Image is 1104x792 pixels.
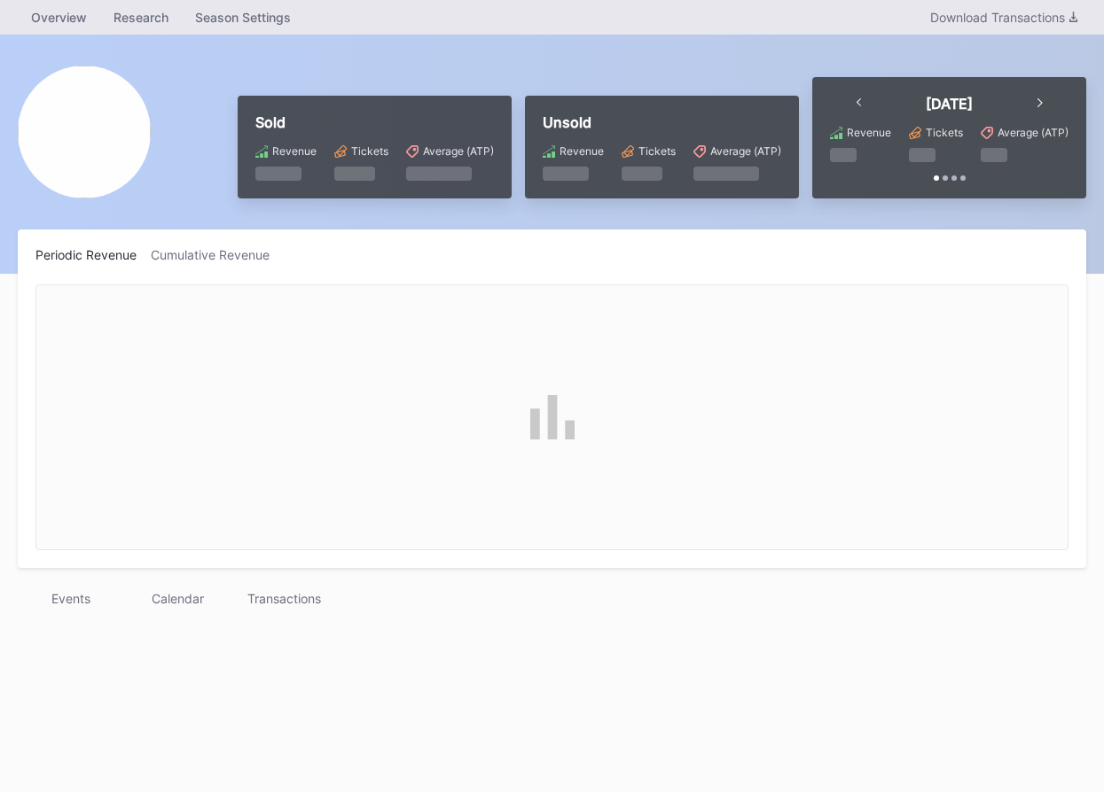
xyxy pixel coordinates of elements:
div: Revenue [560,144,604,158]
div: Average (ATP) [998,126,1069,139]
div: Unsold [543,113,781,131]
button: Download Transactions [921,5,1086,29]
div: Sold [255,113,494,131]
div: Revenue [847,126,891,139]
div: Tickets [351,144,388,158]
div: Tickets [926,126,963,139]
div: Download Transactions [930,10,1077,25]
div: Transactions [231,586,337,611]
div: Average (ATP) [423,144,494,158]
a: Season Settings [182,4,304,30]
div: Average (ATP) [710,144,781,158]
div: Periodic Revenue [35,247,151,262]
a: Research [100,4,182,30]
div: Cumulative Revenue [151,247,284,262]
div: Tickets [638,144,676,158]
div: Revenue [272,144,317,158]
a: Overview [18,4,100,30]
div: Events [18,586,124,611]
div: Calendar [124,586,231,611]
div: [DATE] [926,95,973,113]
